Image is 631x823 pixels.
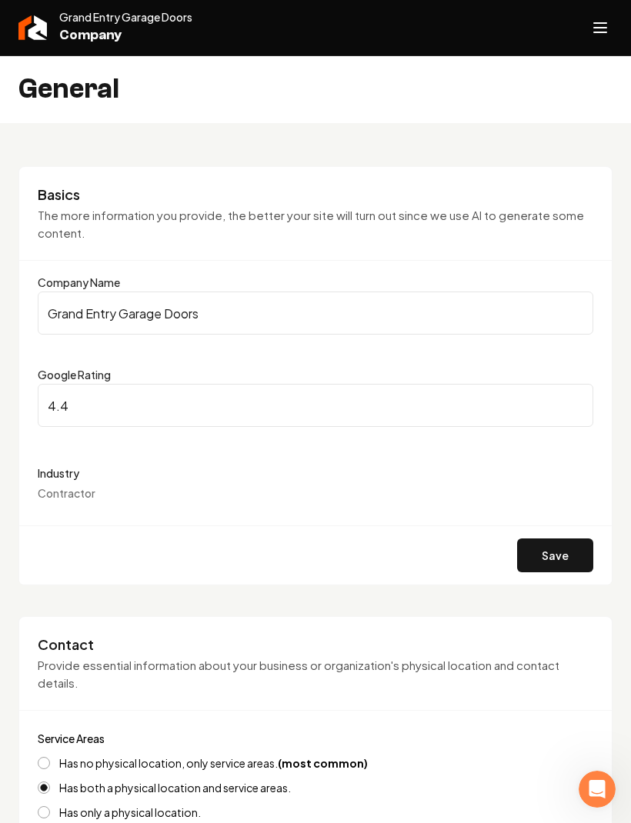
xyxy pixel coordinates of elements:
img: Rebolt Logo [18,15,47,40]
input: Company Name [38,292,593,335]
p: Provide essential information about your business or organization's physical location and contact... [38,657,593,691]
label: Service Areas [38,731,105,745]
input: Google Rating [38,384,593,427]
p: The more information you provide, the better your site will turn out since we use AI to generate ... [38,207,593,242]
iframe: Intercom live chat [579,771,616,808]
h2: General [18,74,119,105]
label: Google Rating [38,368,111,382]
h3: Contact [38,635,593,654]
button: Save [517,538,593,572]
span: Company [59,25,192,46]
label: Company Name [38,275,120,289]
label: Has only a physical location. [59,807,201,818]
span: Contractor [38,486,95,500]
strong: (most common) [278,756,368,770]
label: Has both a physical location and service areas. [59,782,291,793]
h3: Basics [38,185,593,204]
label: Has no physical location, only service areas. [59,758,368,768]
label: Industry [38,464,593,482]
button: Open navigation menu [582,9,619,46]
span: Grand Entry Garage Doors [59,9,192,25]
